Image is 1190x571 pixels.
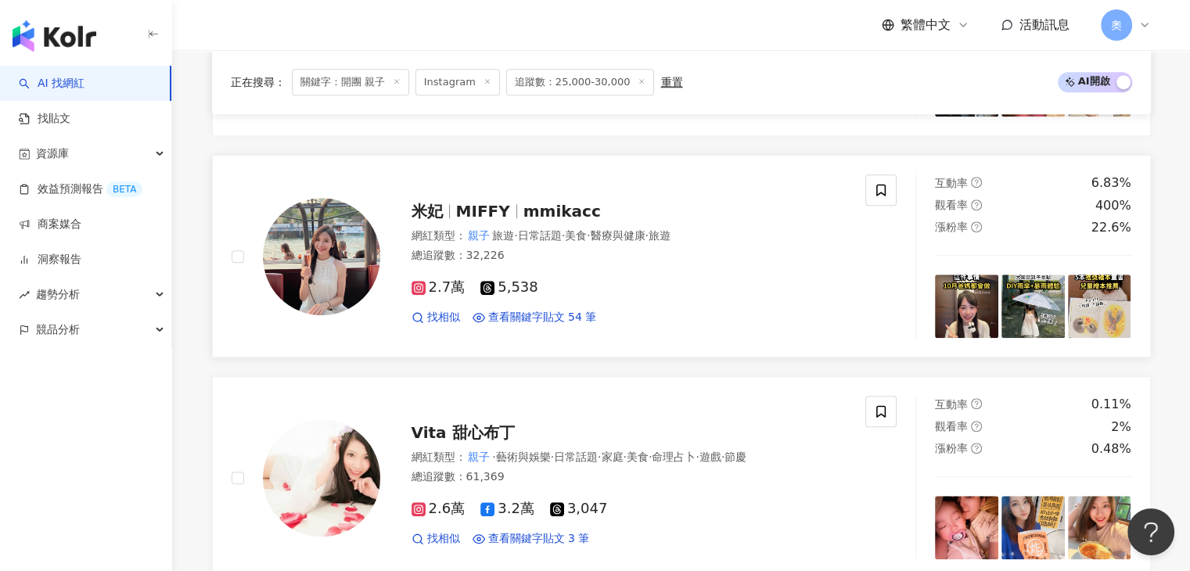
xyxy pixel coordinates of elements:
img: post-image [935,275,998,338]
span: · [551,451,554,463]
span: 觀看率 [935,420,968,433]
mark: 親子 [466,227,493,244]
span: question-circle [971,199,982,210]
span: 美食 [627,451,649,463]
span: · [696,451,699,463]
span: 家庭 [601,451,623,463]
span: 漲粉率 [935,221,968,233]
span: MIFFY [456,202,510,221]
iframe: Help Scout Beacon - Open [1127,508,1174,555]
span: 3,047 [550,501,608,517]
a: 效益預測報告BETA [19,181,142,197]
span: 遊戲 [699,451,721,463]
div: 2% [1111,418,1131,436]
span: 醫療與健康 [590,229,645,242]
div: 0.48% [1091,440,1131,458]
div: 總追蹤數 ： 61,369 [412,469,847,485]
a: searchAI 找網紅 [19,76,84,92]
img: post-image [1001,275,1065,338]
span: 藝術與娛樂 [496,451,551,463]
span: 2.6萬 [412,501,466,517]
a: 找相似 [412,310,460,325]
span: 互動率 [935,398,968,411]
span: 互動率 [935,177,968,189]
span: 2.7萬 [412,279,466,296]
span: Instagram [415,69,500,95]
a: KOL Avatar米妃MIFFYmmikacc網紅類型：親子旅遊·日常話題·美食·醫療與健康·旅遊總追蹤數：32,2262.7萬5,538找相似查看關鍵字貼文 54 筆互動率question-... [212,155,1151,357]
span: · [562,229,565,242]
span: · [623,451,626,463]
span: question-circle [971,398,982,409]
span: 奧 [1111,16,1122,34]
span: 觀看率 [935,199,968,211]
img: KOL Avatar [263,419,380,537]
a: 找相似 [412,531,460,547]
div: 400% [1095,197,1131,214]
div: 總追蹤數 ： 32,226 [412,248,847,264]
span: 競品分析 [36,312,80,347]
span: mmikacc [523,202,601,221]
span: · [514,229,517,242]
span: 美食 [565,229,587,242]
div: 22.6% [1091,219,1131,236]
span: question-circle [971,177,982,188]
a: 查看關鍵字貼文 3 筆 [473,531,590,547]
span: 旅遊 [649,229,670,242]
span: · [587,229,590,242]
span: 趨勢分析 [36,277,80,312]
span: · [649,451,652,463]
div: 重置 [660,76,682,88]
span: 漲粉率 [935,442,968,454]
a: 找貼文 [19,111,70,127]
span: 關鍵字：開團 親子 [292,69,409,95]
span: · [721,451,724,463]
span: · [492,451,495,463]
span: question-circle [971,443,982,454]
div: 6.83% [1091,174,1131,192]
mark: 親子 [466,448,493,465]
img: post-image [935,496,998,559]
span: 查看關鍵字貼文 54 筆 [488,310,597,325]
span: 5,538 [480,279,538,296]
span: question-circle [971,421,982,432]
span: Vita 甜心布丁 [412,423,515,442]
span: 繁體中文 [901,16,951,34]
img: logo [13,20,96,52]
span: · [645,229,648,242]
a: 查看關鍵字貼文 54 筆 [473,310,597,325]
span: 3.2萬 [480,501,534,517]
span: · [598,451,601,463]
span: 日常話題 [518,229,562,242]
span: 追蹤數：25,000-30,000 [506,69,655,95]
span: 正在搜尋 ： [231,76,286,88]
img: post-image [1068,496,1131,559]
span: question-circle [971,221,982,232]
span: 米妃 [412,202,443,221]
span: 命理占卜 [652,451,696,463]
img: post-image [1068,275,1131,338]
div: 網紅類型 ： [412,228,847,244]
span: 日常話題 [554,451,598,463]
span: 節慶 [724,451,746,463]
a: 商案媒合 [19,217,81,232]
span: 找相似 [427,310,460,325]
a: 洞察報告 [19,252,81,268]
span: 活動訊息 [1019,17,1070,32]
span: rise [19,289,30,300]
span: 找相似 [427,531,460,547]
div: 網紅類型 ： [412,450,847,465]
img: post-image [1001,496,1065,559]
div: 0.11% [1091,396,1131,413]
img: KOL Avatar [263,198,380,315]
span: 查看關鍵字貼文 3 筆 [488,531,590,547]
span: 旅遊 [492,229,514,242]
span: 資源庫 [36,136,69,171]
